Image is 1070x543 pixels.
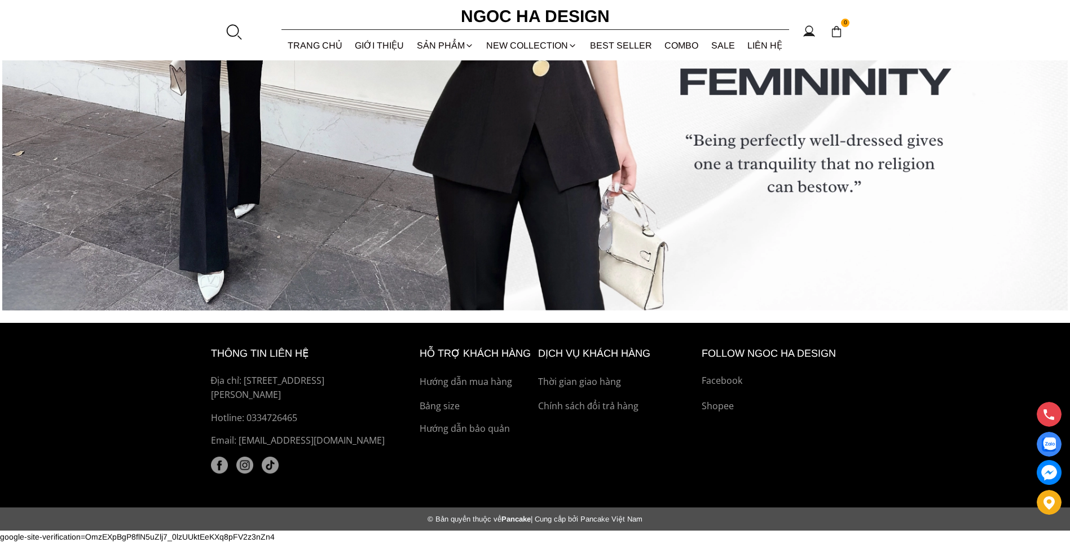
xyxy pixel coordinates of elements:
a: facebook (1) [211,457,228,474]
p: Địa chỉ: [STREET_ADDRESS][PERSON_NAME] [211,374,394,402]
a: Shopee [702,399,860,414]
img: instagram [236,457,253,474]
img: Display image [1042,437,1056,452]
img: img-CART-ICON-ksit0nf1 [830,25,843,38]
a: Hướng dẫn bảo quản [420,422,532,436]
a: BEST SELLER [584,30,659,60]
a: Thời gian giao hàng [538,375,696,389]
div: Pancake [200,515,870,523]
a: GIỚI THIỆU [349,30,411,60]
a: Display image [1037,432,1062,457]
a: LIÊN HỆ [741,30,789,60]
a: Ngoc Ha Design [451,3,620,30]
p: Email: [EMAIL_ADDRESS][DOMAIN_NAME] [211,433,394,448]
a: tiktok [262,457,279,474]
span: 0 [841,19,850,28]
a: Combo [658,30,705,60]
a: Hướng dẫn mua hàng [420,375,532,389]
h6: thông tin liên hệ [211,345,394,362]
a: Bảng size [420,399,532,414]
a: Hotline: 0334726465 [211,411,394,426]
a: SALE [705,30,742,60]
h6: Follow ngoc ha Design [702,345,860,362]
div: SẢN PHẨM [411,30,481,60]
a: Facebook [702,374,860,388]
a: messenger [1037,460,1062,485]
a: Chính sách đổi trả hàng [538,399,696,414]
span: © Bản quyền thuộc về [428,515,501,523]
span: | Cung cấp bởi Pancake Việt Nam [531,515,642,523]
a: NEW COLLECTION [480,30,584,60]
h6: hỗ trợ khách hàng [420,345,532,362]
a: TRANG CHỦ [281,30,349,60]
h6: Dịch vụ khách hàng [538,345,696,362]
